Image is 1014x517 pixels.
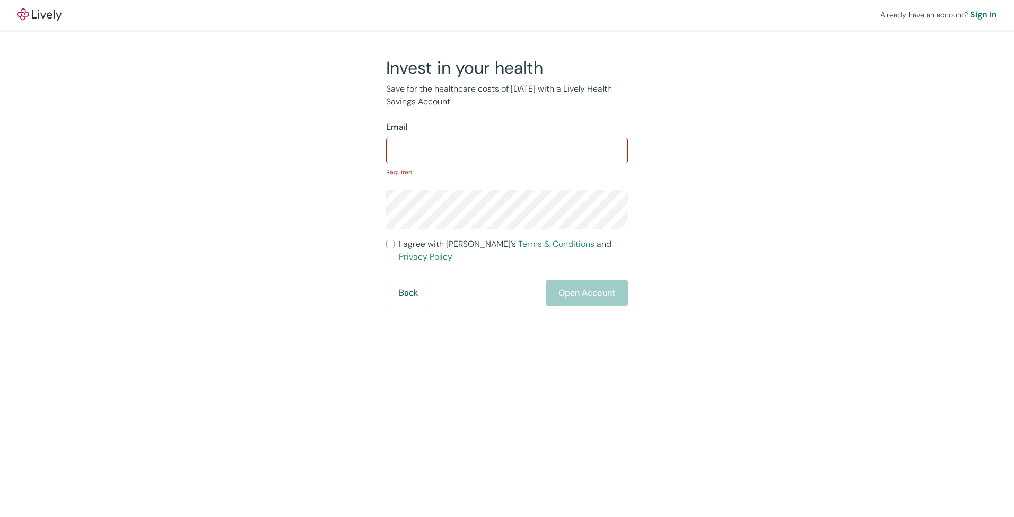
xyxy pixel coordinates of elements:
a: Sign in [970,8,997,21]
a: Terms & Conditions [518,238,595,249]
p: Save for the healthcare costs of [DATE] with a Lively Health Savings Account [386,83,628,108]
button: Back [386,280,431,306]
p: Required [386,167,628,177]
h2: Invest in your health [386,57,628,78]
label: Email [386,121,408,133]
img: Lively [17,8,62,21]
div: Already have an account? [880,8,997,21]
span: I agree with [PERSON_NAME]’s and [399,238,628,263]
a: Privacy Policy [399,251,452,262]
a: LivelyLively [17,8,62,21]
